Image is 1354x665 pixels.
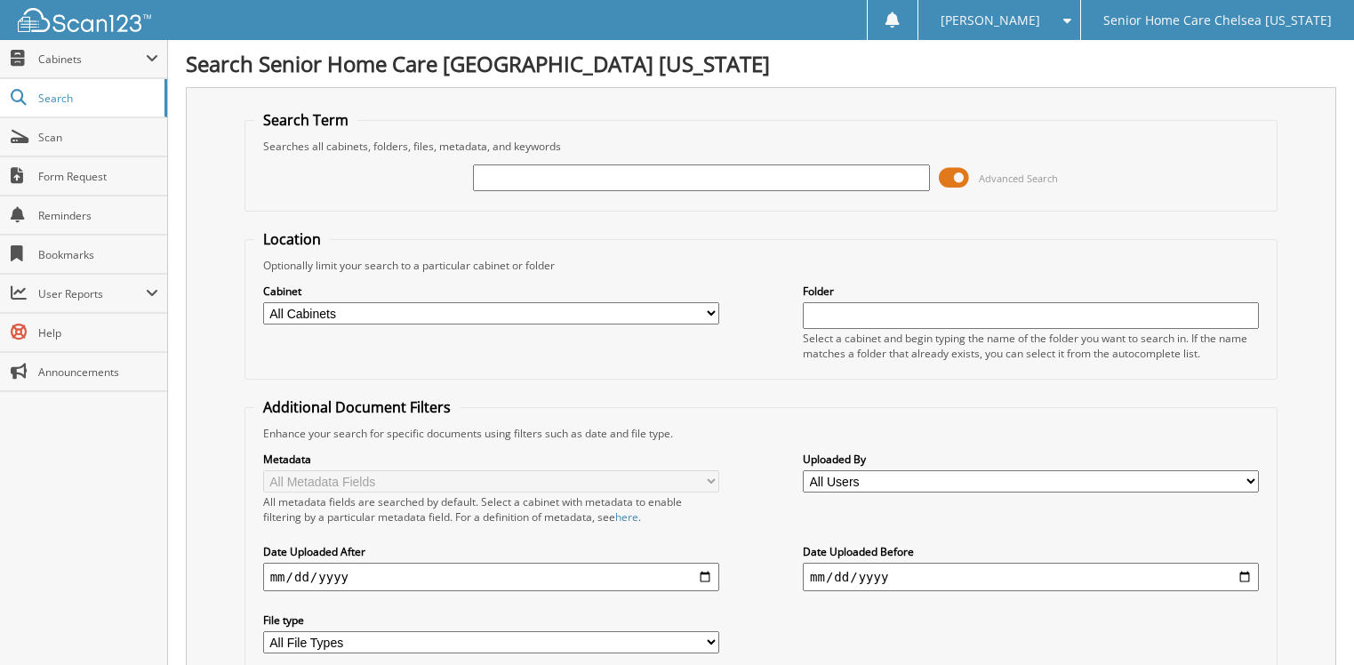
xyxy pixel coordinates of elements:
[263,563,719,591] input: start
[254,397,460,417] legend: Additional Document Filters
[38,130,158,145] span: Scan
[803,284,1259,299] label: Folder
[1103,15,1332,26] span: Senior Home Care Chelsea [US_STATE]
[254,258,1269,273] div: Optionally limit your search to a particular cabinet or folder
[38,91,156,106] span: Search
[263,452,719,467] label: Metadata
[18,8,151,32] img: scan123-logo-white.svg
[1265,580,1354,665] iframe: Chat Widget
[38,52,146,67] span: Cabinets
[38,208,158,223] span: Reminders
[254,426,1269,441] div: Enhance your search for specific documents using filters such as date and file type.
[263,544,719,559] label: Date Uploaded After
[254,139,1269,154] div: Searches all cabinets, folders, files, metadata, and keywords
[803,452,1259,467] label: Uploaded By
[263,613,719,628] label: File type
[803,331,1259,361] div: Select a cabinet and begin typing the name of the folder you want to search in. If the name match...
[186,49,1336,78] h1: Search Senior Home Care [GEOGRAPHIC_DATA] [US_STATE]
[263,284,719,299] label: Cabinet
[38,325,158,341] span: Help
[38,247,158,262] span: Bookmarks
[941,15,1040,26] span: [PERSON_NAME]
[263,494,719,525] div: All metadata fields are searched by default. Select a cabinet with metadata to enable filtering b...
[615,509,638,525] a: here
[38,365,158,380] span: Announcements
[803,563,1259,591] input: end
[254,229,330,249] legend: Location
[38,286,146,301] span: User Reports
[803,544,1259,559] label: Date Uploaded Before
[38,169,158,184] span: Form Request
[979,172,1058,185] span: Advanced Search
[254,110,357,130] legend: Search Term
